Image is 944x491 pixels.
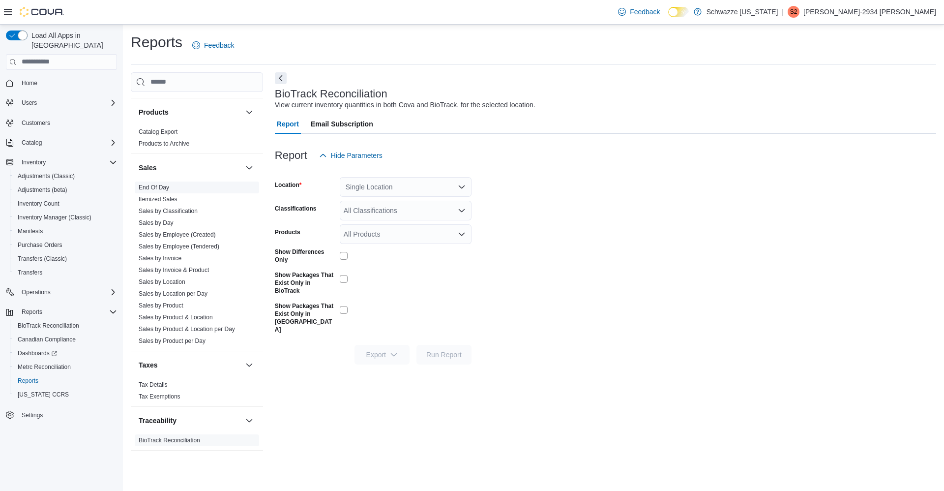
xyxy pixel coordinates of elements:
[243,359,255,371] button: Taxes
[668,17,669,18] span: Dark Mode
[139,381,168,388] a: Tax Details
[139,219,174,226] a: Sales by Day
[275,302,336,334] label: Show Packages That Exist Only in [GEOGRAPHIC_DATA]
[139,231,216,238] a: Sales by Employee (Created)
[139,290,207,298] span: Sales by Location per Day
[139,219,174,227] span: Sales by Day
[14,267,117,278] span: Transfers
[782,6,784,18] p: |
[139,314,213,321] a: Sales by Product & Location
[188,35,238,55] a: Feedback
[14,170,79,182] a: Adjustments (Classic)
[14,334,80,345] a: Canadian Compliance
[790,6,797,18] span: S2
[10,183,121,197] button: Adjustments (beta)
[354,345,410,365] button: Export
[139,302,183,309] a: Sales by Product
[14,212,95,223] a: Inventory Manager (Classic)
[18,77,41,89] a: Home
[10,360,121,374] button: Metrc Reconciliation
[22,288,51,296] span: Operations
[18,322,79,330] span: BioTrack Reconciliation
[18,286,55,298] button: Operations
[668,7,689,17] input: Dark Mode
[416,345,472,365] button: Run Report
[139,290,207,297] a: Sales by Location per Day
[18,408,117,421] span: Settings
[2,407,121,422] button: Settings
[14,239,117,251] span: Purchase Orders
[10,224,121,238] button: Manifests
[803,6,936,18] p: [PERSON_NAME]-2934 [PERSON_NAME]
[139,207,198,215] span: Sales by Classification
[14,361,75,373] a: Metrc Reconciliation
[14,361,117,373] span: Metrc Reconciliation
[18,117,54,129] a: Customers
[243,162,255,174] button: Sales
[18,156,50,168] button: Inventory
[14,253,117,265] span: Transfers (Classic)
[14,198,63,210] a: Inventory Count
[18,409,47,421] a: Settings
[14,212,117,223] span: Inventory Manager (Classic)
[18,306,46,318] button: Reports
[18,172,75,180] span: Adjustments (Classic)
[2,305,121,319] button: Reports
[6,72,117,448] nav: Complex example
[18,77,117,89] span: Home
[243,106,255,118] button: Products
[139,128,177,135] a: Catalog Export
[139,278,185,285] a: Sales by Location
[139,107,169,117] h3: Products
[275,228,300,236] label: Products
[788,6,799,18] div: Steven-2934 Fuentes
[14,320,117,332] span: BioTrack Reconciliation
[139,313,213,321] span: Sales by Product & Location
[22,79,37,87] span: Home
[131,126,263,153] div: Products
[139,255,181,262] a: Sales by Invoice
[139,128,177,136] span: Catalog Export
[139,278,185,286] span: Sales by Location
[139,338,206,344] a: Sales by Product per Day
[458,230,466,238] button: Open list of options
[10,319,121,333] button: BioTrack Reconciliation
[18,363,71,371] span: Metrc Reconciliation
[139,196,177,203] a: Itemized Sales
[139,360,158,370] h3: Taxes
[2,136,121,150] button: Catalog
[139,302,183,309] span: Sales by Product
[10,197,121,211] button: Inventory Count
[275,271,336,295] label: Show Packages That Exist Only in BioTrack
[630,7,660,17] span: Feedback
[139,140,189,147] a: Products to Archive
[14,389,117,400] span: Washington CCRS
[139,195,177,203] span: Itemized Sales
[14,347,61,359] a: Dashboards
[275,205,317,213] label: Classifications
[10,238,121,252] button: Purchase Orders
[275,181,302,189] label: Location
[22,139,42,147] span: Catalog
[139,337,206,345] span: Sales by Product per Day
[614,2,664,22] a: Feedback
[139,436,200,444] span: BioTrack Reconciliation
[10,346,121,360] a: Dashboards
[139,208,198,215] a: Sales by Classification
[18,227,43,235] span: Manifests
[18,255,67,263] span: Transfers (Classic)
[18,214,91,221] span: Inventory Manager (Classic)
[18,349,57,357] span: Dashboards
[458,207,466,215] button: Open list of options
[18,137,117,149] span: Catalog
[18,286,117,298] span: Operations
[458,183,466,191] button: Open list of options
[204,40,234,50] span: Feedback
[139,163,241,173] button: Sales
[275,150,307,161] h3: Report
[360,345,404,365] span: Export
[275,88,387,100] h3: BioTrack Reconciliation
[311,114,373,134] span: Email Subscription
[277,114,299,134] span: Report
[139,184,169,191] a: End Of Day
